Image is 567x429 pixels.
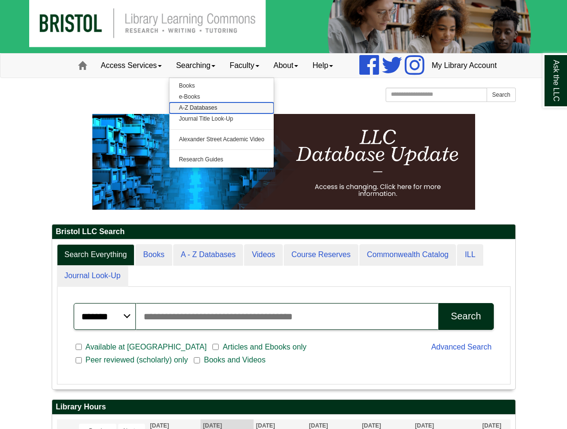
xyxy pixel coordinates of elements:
img: HTML tutorial [92,114,475,210]
div: Search [451,311,481,322]
input: Available at [GEOGRAPHIC_DATA] [76,343,82,351]
h2: Bristol LLC Search [52,225,515,239]
a: ILL [457,244,483,266]
a: Alexander Street Academic Video [169,134,274,145]
a: Videos [244,244,283,266]
input: Books and Videos [194,356,200,365]
span: [DATE] [415,422,434,429]
span: Peer reviewed (scholarly) only [82,354,192,366]
a: Commonwealth Catalog [359,244,456,266]
span: [DATE] [256,422,275,429]
a: My Library Account [424,54,504,78]
button: Search [487,88,515,102]
span: [DATE] [309,422,328,429]
a: Faculty [222,54,267,78]
a: Journal Look-Up [57,265,128,287]
span: [DATE] [203,422,222,429]
a: Advanced Search [431,343,491,351]
span: [DATE] [362,422,381,429]
a: Books [169,80,274,91]
h2: Library Hours [52,400,515,415]
a: Searching [169,54,222,78]
span: Articles and Ebooks only [219,341,310,353]
a: e-Books [169,91,274,102]
a: Search Everything [57,244,135,266]
button: Search [438,303,493,330]
a: Research Guides [169,154,274,165]
a: About [267,54,306,78]
a: Journal Title Look-Up [169,113,274,124]
span: Available at [GEOGRAPHIC_DATA] [82,341,211,353]
a: A - Z Databases [173,244,244,266]
a: A-Z Databases [169,102,274,113]
span: Books and Videos [200,354,269,366]
span: [DATE] [482,422,501,429]
a: Books [135,244,172,266]
a: Help [305,54,340,78]
input: Peer reviewed (scholarly) only [76,356,82,365]
span: [DATE] [150,422,169,429]
input: Articles and Ebooks only [212,343,219,351]
a: Course Reserves [284,244,358,266]
a: Access Services [94,54,169,78]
